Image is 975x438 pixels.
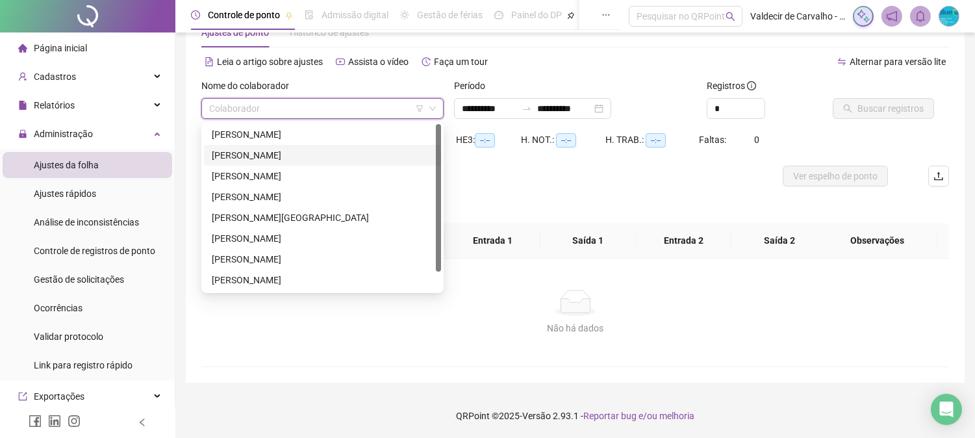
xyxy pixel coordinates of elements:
[731,223,827,259] th: Saída 2
[417,10,483,20] span: Gestão de férias
[204,124,441,145] div: ADRIAN DOS ANJOS MIRANDA
[18,44,27,53] span: home
[212,211,433,225] div: [PERSON_NAME][GEOGRAPHIC_DATA]
[68,415,81,428] span: instagram
[348,57,409,67] span: Assista o vídeo
[583,411,694,421] span: Reportar bug e/ou melhoria
[34,331,103,342] span: Validar protocolo
[48,415,61,428] span: linkedin
[34,71,76,82] span: Cadastros
[205,57,214,66] span: file-text
[699,135,728,145] span: Faltas:
[212,231,433,246] div: [PERSON_NAME]
[850,57,946,67] span: Alternar para versão lite
[931,394,962,425] div: Open Intercom Messenger
[567,12,575,19] span: pushpin
[556,133,576,148] span: --:--
[191,10,200,19] span: clock-circle
[204,207,441,228] div: JORDY MONTENEGRO
[747,81,756,90] span: info-circle
[204,228,441,249] div: KAWANY SOUSA ARAUJO
[18,72,27,81] span: user-add
[726,12,735,21] span: search
[754,135,759,145] span: 0
[636,223,731,259] th: Entrada 2
[212,127,433,142] div: [PERSON_NAME]
[34,360,133,370] span: Link para registro rápido
[201,79,298,93] label: Nome do colaborador
[416,105,424,112] span: filter
[540,223,636,259] th: Saída 1
[34,43,87,53] span: Página inicial
[601,10,611,19] span: ellipsis
[475,133,495,148] span: --:--
[18,129,27,138] span: lock
[138,418,147,427] span: left
[18,101,27,110] span: file
[212,169,433,183] div: [PERSON_NAME]
[939,6,959,26] img: 19474
[456,133,521,148] div: HE 3:
[29,415,42,428] span: facebook
[434,57,488,67] span: Faça um tour
[400,10,409,19] span: sun
[212,190,433,204] div: [PERSON_NAME]
[34,303,82,313] span: Ocorrências
[34,391,84,402] span: Exportações
[707,79,756,93] span: Registros
[522,103,532,114] span: swap-right
[827,233,928,248] span: Observações
[915,10,926,22] span: bell
[305,10,314,19] span: file-done
[208,10,280,20] span: Controle de ponto
[445,223,540,259] th: Entrada 1
[422,57,431,66] span: history
[837,57,846,66] span: swap
[212,273,433,287] div: [PERSON_NAME]
[522,103,532,114] span: to
[783,166,888,187] button: Ver espelho de ponto
[204,270,441,290] div: TIAGO SOUZA SILVA
[290,27,369,38] span: Histórico de ajustes
[511,10,562,20] span: Painel do DP
[494,10,503,19] span: dashboard
[817,223,938,259] th: Observações
[217,321,933,335] div: Não há dados
[886,10,898,22] span: notification
[212,148,433,162] div: [PERSON_NAME]
[34,188,96,199] span: Ajustes rápidos
[833,98,934,119] button: Buscar registros
[521,133,605,148] div: H. NOT.:
[212,252,433,266] div: [PERSON_NAME]
[34,274,124,285] span: Gestão de solicitações
[34,100,75,110] span: Relatórios
[322,10,388,20] span: Admissão digital
[217,57,323,67] span: Leia o artigo sobre ajustes
[605,133,699,148] div: H. TRAB.:
[204,249,441,270] div: LEORNARDO ELIZIARIO SOARES
[34,160,99,170] span: Ajustes da folha
[522,411,551,421] span: Versão
[34,246,155,256] span: Controle de registros de ponto
[18,392,27,401] span: export
[856,9,870,23] img: sparkle-icon.fc2bf0ac1784a2077858766a79e2daf3.svg
[454,79,494,93] label: Período
[336,57,345,66] span: youtube
[933,171,944,181] span: upload
[34,129,93,139] span: Administração
[201,27,269,38] span: Ajustes de ponto
[204,145,441,166] div: CAIO SILVA SIQUEIRA
[204,166,441,187] div: FERNANDO LOPES AMORIM
[750,9,845,23] span: Valdecir de Carvalho - BlueW Shop Taboão
[285,12,293,19] span: pushpin
[34,217,139,227] span: Análise de inconsistências
[429,105,437,112] span: down
[646,133,666,148] span: --:--
[204,187,441,207] div: IVANILSON OLIVEIRA DE SOUZA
